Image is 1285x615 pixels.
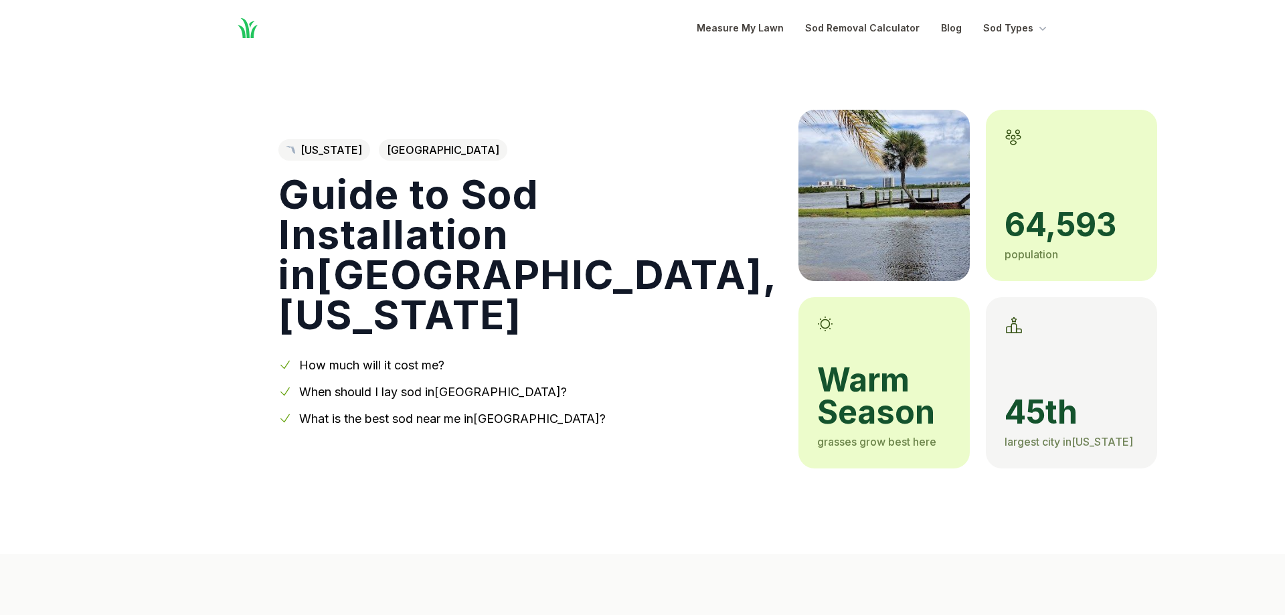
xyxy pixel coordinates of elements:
[299,412,606,426] a: What is the best sod near me in[GEOGRAPHIC_DATA]?
[299,358,444,372] a: How much will it cost me?
[983,20,1049,36] button: Sod Types
[379,139,507,161] span: [GEOGRAPHIC_DATA]
[817,435,936,448] span: grasses grow best here
[1005,396,1138,428] span: 45th
[805,20,920,36] a: Sod Removal Calculator
[278,174,777,335] h1: Guide to Sod Installation in [GEOGRAPHIC_DATA] , [US_STATE]
[697,20,784,36] a: Measure My Lawn
[798,110,970,281] img: A picture of Port Orange
[817,364,951,428] span: warm season
[286,146,295,155] img: Florida state outline
[278,139,370,161] a: [US_STATE]
[941,20,962,36] a: Blog
[1005,209,1138,241] span: 64,593
[1005,435,1133,448] span: largest city in [US_STATE]
[1005,248,1058,261] span: population
[299,385,567,399] a: When should I lay sod in[GEOGRAPHIC_DATA]?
